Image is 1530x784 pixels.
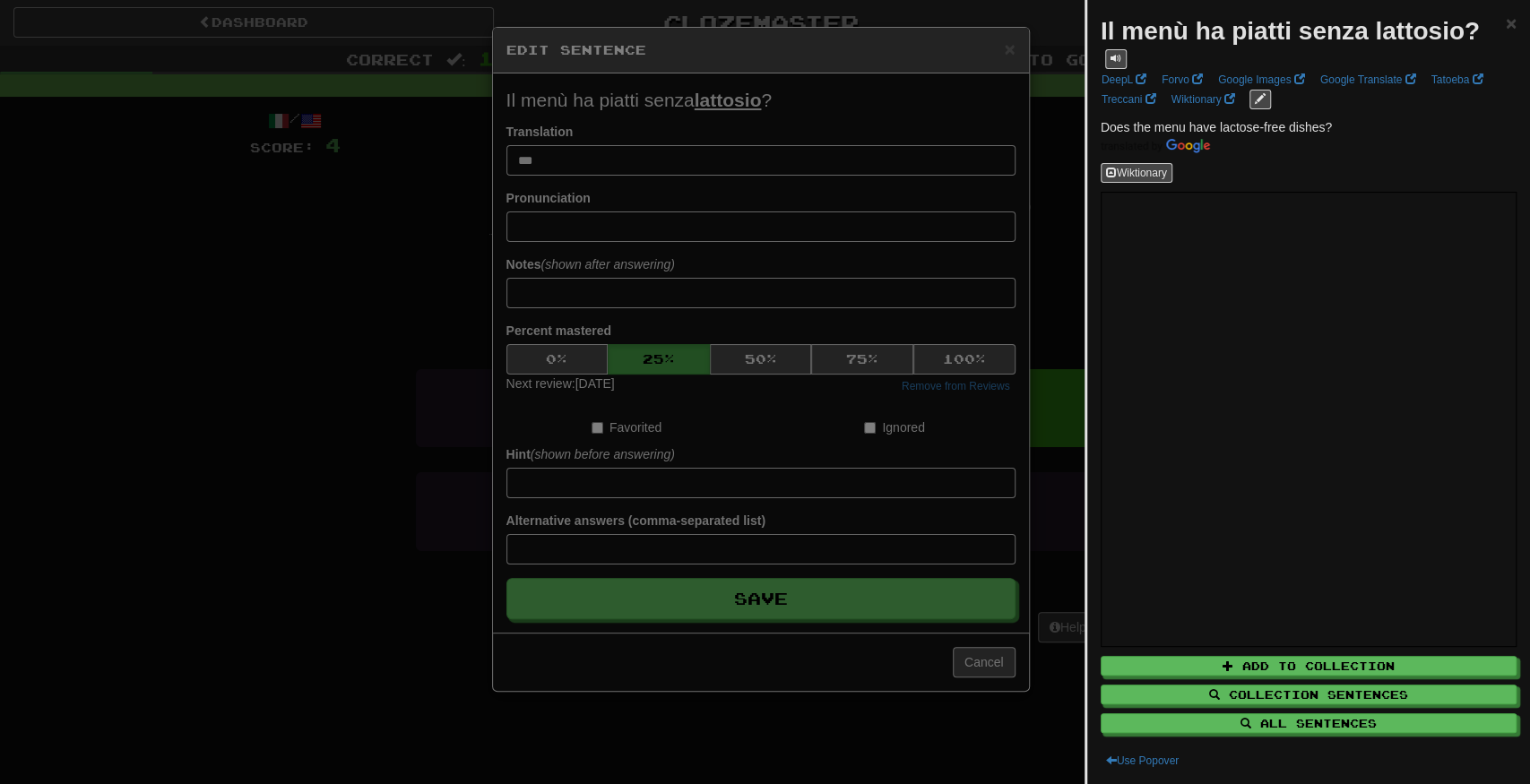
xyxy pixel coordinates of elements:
[1506,13,1517,33] span: ×
[1425,70,1488,90] a: Tatoeba
[1315,70,1422,90] a: Google Translate
[1096,70,1152,90] a: DeepL
[1101,713,1517,733] button: All Sentences
[1101,656,1517,676] button: Add to Collection
[1166,90,1240,109] a: Wiktionary
[1156,70,1208,90] a: Forvo
[1506,13,1517,32] button: Close
[1101,163,1172,183] button: Wiktionary
[1101,17,1480,45] strong: Il menù ha piatti senza lattosio?
[1096,90,1162,109] a: Treccani
[1249,90,1271,109] button: edit links
[1213,70,1310,90] a: Google Images
[1101,685,1517,704] button: Collection Sentences
[1101,120,1332,134] span: Does the menu have lactose-free dishes?
[1101,139,1210,153] img: Color short
[1101,751,1184,771] button: Use Popover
